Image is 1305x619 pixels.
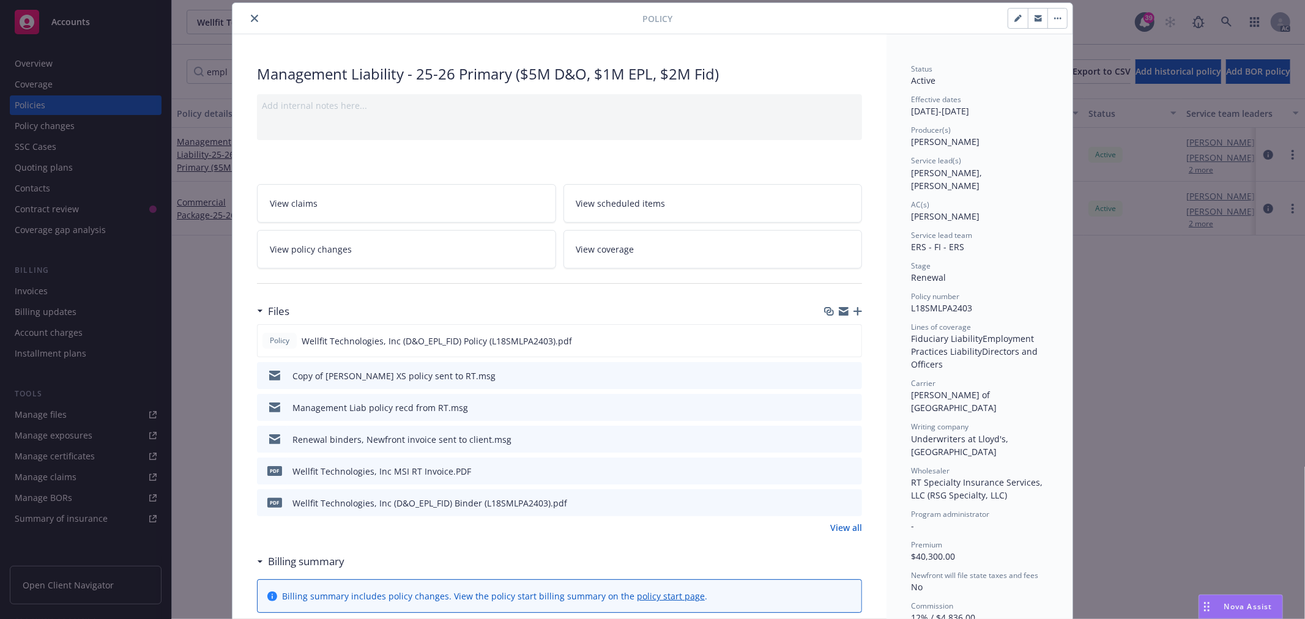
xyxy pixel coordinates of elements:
[257,184,556,223] a: View claims
[642,12,672,25] span: Policy
[292,497,567,510] div: Wellfit Technologies, Inc (D&O_EPL_FID) Binder (L18SMLPA2403).pdf
[563,230,863,269] a: View coverage
[846,335,857,347] button: preview file
[911,261,931,271] span: Stage
[846,369,857,382] button: preview file
[292,433,511,446] div: Renewal binders, Newfront invoice sent to client.msg
[911,136,980,147] span: [PERSON_NAME]
[270,197,318,210] span: View claims
[292,401,468,414] div: Management Liab policy recd from RT.msg
[911,509,989,519] span: Program administrator
[827,497,836,510] button: download file
[911,291,959,302] span: Policy number
[827,465,836,478] button: download file
[827,369,836,382] button: download file
[911,272,946,283] span: Renewal
[247,11,262,26] button: close
[830,521,862,534] a: View all
[911,94,1048,117] div: [DATE] - [DATE]
[563,184,863,223] a: View scheduled items
[846,433,857,446] button: preview file
[1199,595,1214,618] div: Drag to move
[911,75,935,86] span: Active
[911,389,997,413] span: [PERSON_NAME] of [GEOGRAPHIC_DATA]
[257,303,289,319] div: Files
[826,335,836,347] button: download file
[268,303,289,319] h3: Files
[911,155,961,166] span: Service lead(s)
[282,590,707,602] div: Billing summary includes policy changes. View the policy start billing summary on the .
[257,64,862,84] div: Management Liability - 25-26 Primary ($5M D&O, $1M EPL, $2M Fid)
[827,401,836,414] button: download file
[911,465,950,476] span: Wholesaler
[911,210,980,222] span: [PERSON_NAME]
[911,378,935,388] span: Carrier
[911,94,961,105] span: Effective dates
[267,466,282,475] span: PDF
[911,476,1045,501] span: RT Specialty Insurance Services, LLC (RSG Specialty, LLC)
[911,302,972,314] span: L18SMLPA2403
[1199,595,1283,619] button: Nova Assist
[911,520,914,532] span: -
[637,590,705,602] a: policy start page
[302,335,572,347] span: Wellfit Technologies, Inc (D&O_EPL_FID) Policy (L18SMLPA2403).pdf
[911,539,942,550] span: Premium
[262,99,857,112] div: Add internal notes here...
[846,401,857,414] button: preview file
[267,335,292,346] span: Policy
[911,570,1038,580] span: Newfront will file state taxes and fees
[268,554,344,569] h3: Billing summary
[911,333,983,344] span: Fiduciary Liability
[576,243,634,256] span: View coverage
[911,125,951,135] span: Producer(s)
[911,64,932,74] span: Status
[1224,601,1273,612] span: Nova Assist
[911,421,969,432] span: Writing company
[911,199,929,210] span: AC(s)
[846,497,857,510] button: preview file
[911,346,1040,370] span: Directors and Officers
[292,369,496,382] div: Copy of [PERSON_NAME] XS policy sent to RT.msg
[911,322,971,332] span: Lines of coverage
[911,581,923,593] span: No
[257,230,556,269] a: View policy changes
[292,465,471,478] div: Wellfit Technologies, Inc MSI RT Invoice.PDF
[911,167,984,191] span: [PERSON_NAME], [PERSON_NAME]
[911,601,953,611] span: Commission
[257,554,344,569] div: Billing summary
[911,230,972,240] span: Service lead team
[911,333,1036,357] span: Employment Practices Liability
[827,433,836,446] button: download file
[846,465,857,478] button: preview file
[267,498,282,507] span: pdf
[576,197,666,210] span: View scheduled items
[911,241,964,253] span: ERS - FI - ERS
[911,433,1011,458] span: Underwriters at Lloyd's, [GEOGRAPHIC_DATA]
[911,550,955,562] span: $40,300.00
[270,243,352,256] span: View policy changes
